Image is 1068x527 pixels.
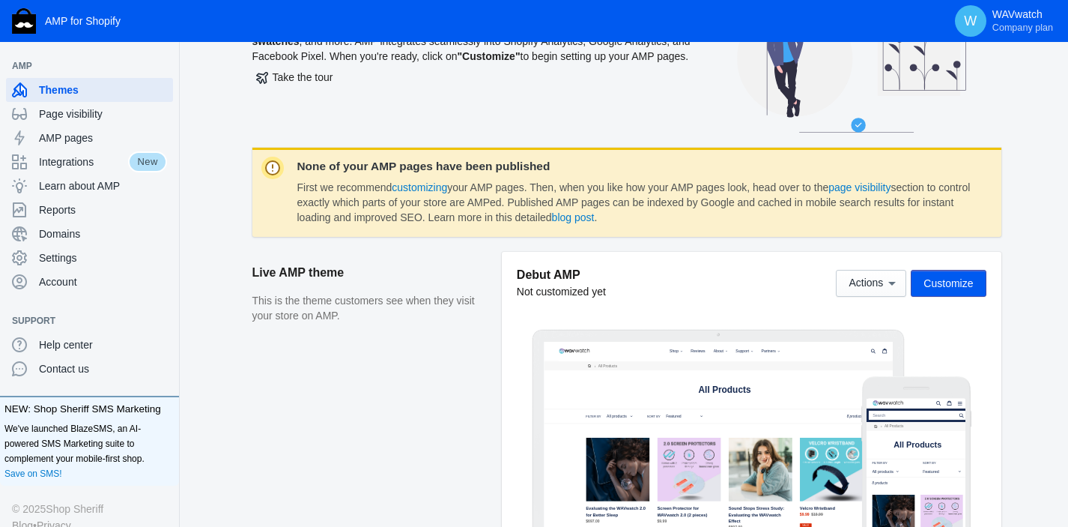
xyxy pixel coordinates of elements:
[517,267,606,283] h5: Debut AMP
[16,185,136,199] label: Filter by
[517,284,606,299] div: Not customized yet
[562,22,602,36] span: Support
[555,19,621,40] button: Support
[39,178,167,193] span: Learn about AMP
[6,78,173,102] a: Themes
[368,22,394,36] span: Shop
[836,270,906,297] button: Actions
[12,58,152,73] span: AMP
[45,15,121,27] span: AMP for Shopify
[39,226,167,241] span: Domains
[119,59,147,87] a: Home
[39,274,167,289] span: Account
[360,19,413,40] button: Shop
[39,154,128,169] span: Integrations
[923,277,973,289] span: Customize
[145,60,153,86] span: ›
[41,20,285,38] a: image
[497,22,527,36] span: About
[128,151,167,172] span: New
[152,63,176,69] button: Add a sales channel
[297,160,974,173] dt: None of your AMP pages have been published
[4,466,62,481] a: Save on SMS!
[16,244,62,256] span: 8 products
[166,185,285,199] label: Sort by
[6,126,173,150] a: AMP pages
[156,60,216,86] span: All Products
[12,501,167,517] div: © 2025
[6,102,173,126] a: Page visibility
[50,70,111,97] span: All Products
[252,294,487,323] p: This is the theme customers see when they visit your store on AMP.
[12,8,36,34] img: Shop Sheriff Logo
[992,8,1053,34] p: WAVwatch
[39,82,167,97] span: Themes
[452,128,607,157] span: All Products
[252,252,487,294] h2: Live AMP theme
[16,6,110,24] img: image
[39,130,167,145] span: AMP pages
[6,37,294,64] input: Search
[457,50,520,62] b: "Customize"
[6,198,173,222] a: Reports
[46,501,103,517] a: Shop Sheriff
[122,215,167,229] label: Filter by
[39,337,167,352] span: Help center
[16,472,264,493] span: Go to full site
[40,70,48,97] span: ›
[256,71,333,83] span: Take the tour
[12,313,152,328] span: Support
[993,452,1050,509] iframe: Drift Widget Chat Controller
[392,181,447,193] a: customizing
[252,64,337,91] button: Take the tour
[889,215,938,227] span: 8 products
[39,361,167,376] span: Contact us
[6,174,173,198] a: Learn about AMP
[490,19,546,40] button: About
[16,6,196,24] a: image
[637,22,680,36] span: Partners
[430,22,473,36] span: Reviews
[39,202,167,217] span: Reports
[152,318,176,324] button: Add a sales channel
[422,19,480,40] a: Reviews
[992,22,1053,34] span: Company plan
[272,37,287,64] a: submit search
[79,124,220,151] span: All Products
[552,211,595,223] a: blog post
[849,277,883,289] span: Actions
[630,19,699,40] button: Partners
[6,150,173,174] a: IntegrationsNew
[39,106,167,121] span: Page visibility
[41,20,135,38] img: image
[39,250,167,265] span: Settings
[6,222,173,246] a: Domains
[6,357,173,381] a: Contact us
[6,246,173,270] a: Settings
[911,270,986,297] button: Customize
[297,181,974,225] dd: First we recommend your AMP pages. Then, when you like how your AMP pages look, head over to the ...
[301,215,340,229] label: Sort by
[13,70,41,97] a: Home
[6,270,173,294] a: Account
[963,13,978,28] span: W
[828,181,890,193] a: page visibility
